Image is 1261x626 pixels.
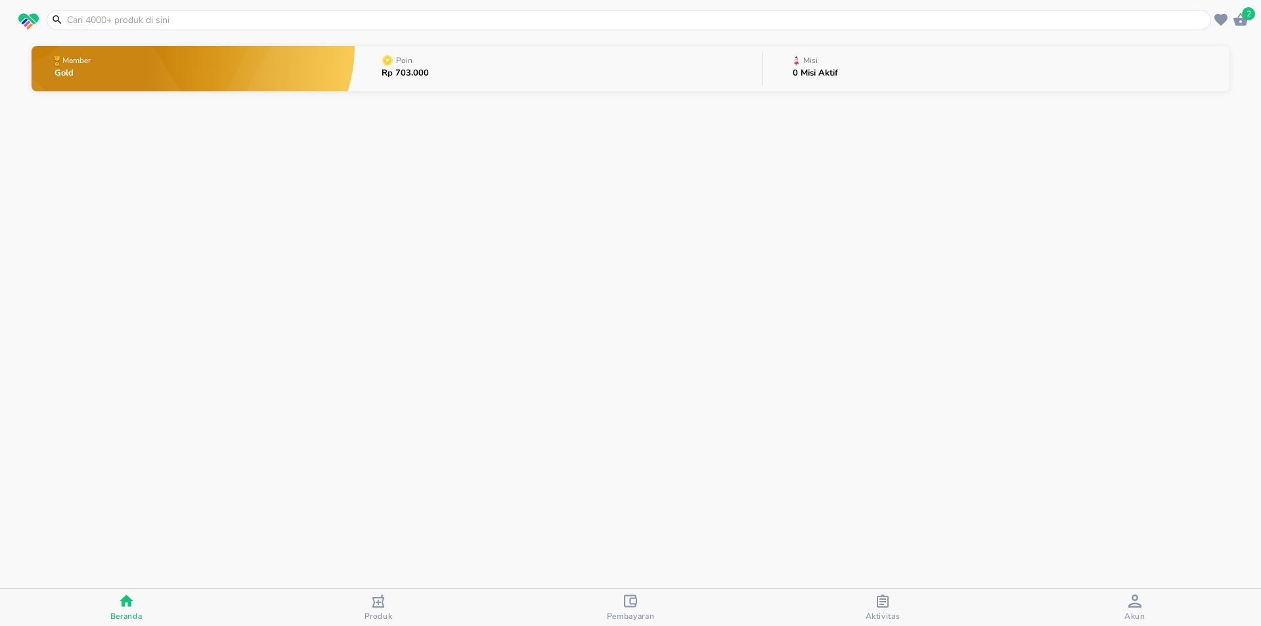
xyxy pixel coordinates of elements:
p: Poin [396,56,412,64]
button: Pembayaran [504,589,757,626]
span: Akun [1124,611,1145,621]
button: PoinRp 703.000 [355,43,762,95]
span: 2 [1242,7,1255,20]
button: Misi0 Misi Aktif [763,43,1229,95]
p: Gold [55,69,93,78]
button: MemberGold [32,43,355,95]
button: Akun [1009,589,1261,626]
p: Misi [803,56,818,64]
img: logo_swiperx_s.bd005f3b.svg [18,13,39,30]
p: Member [62,56,91,64]
button: Aktivitas [757,589,1009,626]
span: Pembayaran [607,611,655,621]
span: Beranda [110,611,143,621]
span: Aktivitas [866,611,900,621]
p: 0 Misi Aktif [793,69,838,78]
span: Produk [365,611,393,621]
button: Produk [252,589,504,626]
p: Rp 703.000 [382,69,429,78]
button: 2 [1231,10,1250,30]
input: Cari 4000+ produk di sini [66,13,1208,27]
